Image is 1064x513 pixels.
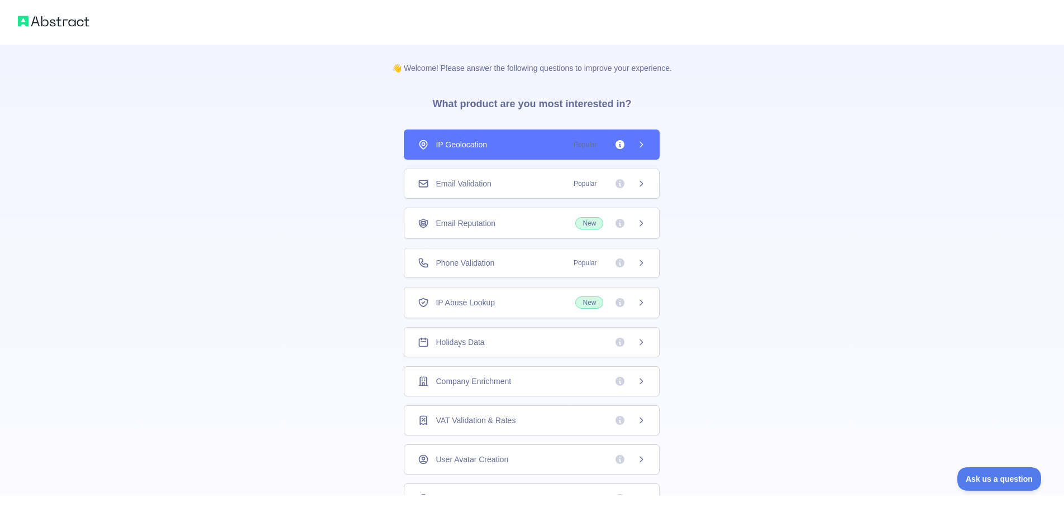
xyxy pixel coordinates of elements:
span: Email Reputation [436,218,495,229]
span: New [575,217,603,229]
span: Popular [567,257,603,269]
iframe: Toggle Customer Support [957,467,1042,491]
h3: What product are you most interested in? [414,74,649,130]
span: Popular [567,139,603,150]
span: Popular [567,178,603,189]
img: Abstract logo [18,13,89,29]
span: IP Abuse Lookup [436,297,495,308]
span: Company Enrichment [436,376,511,387]
span: New [575,296,603,309]
span: Website Screenshot [436,493,505,504]
span: IP Geolocation [436,139,487,150]
span: User Avatar Creation [436,454,508,465]
span: Holidays Data [436,337,484,348]
p: 👋 Welcome! Please answer the following questions to improve your experience. [374,45,690,74]
span: VAT Validation & Rates [436,415,516,426]
span: Email Validation [436,178,491,189]
span: Phone Validation [436,257,494,269]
